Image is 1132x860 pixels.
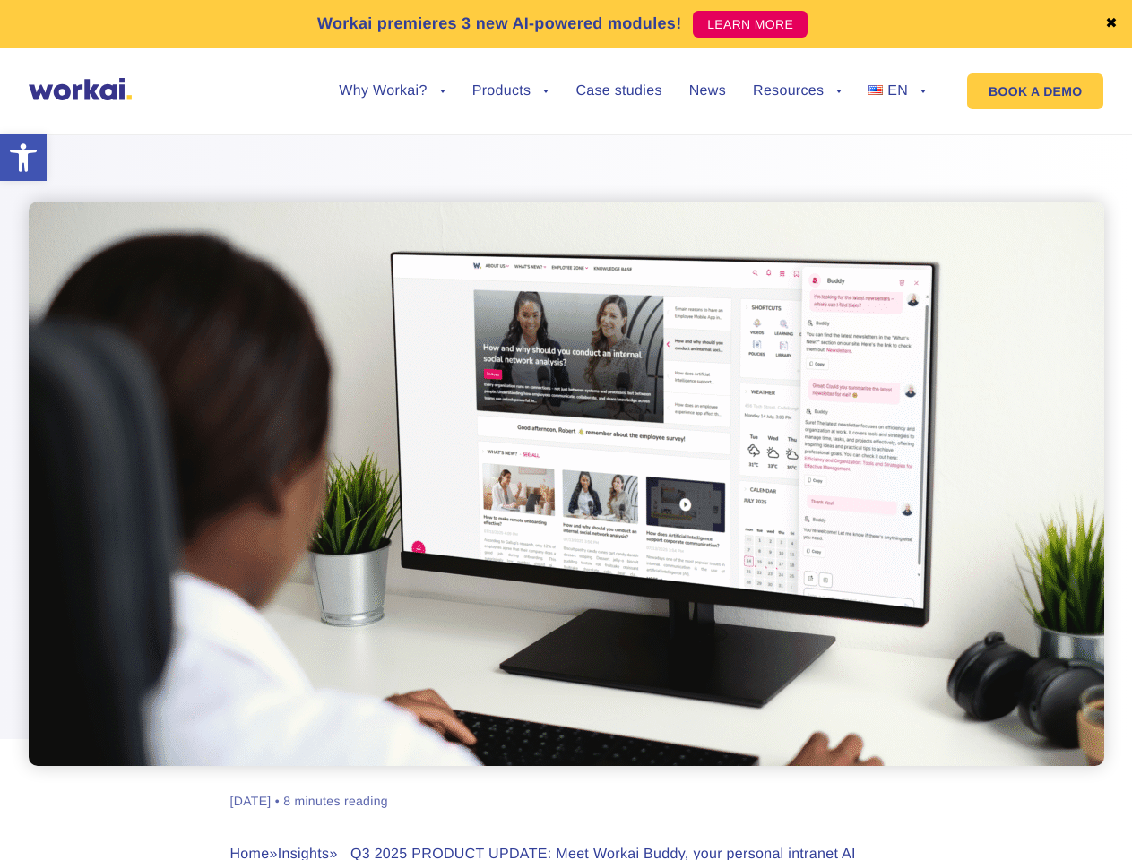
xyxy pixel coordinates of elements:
a: Resources [753,84,842,99]
div: [DATE] • 8 minutes reading [230,793,388,810]
a: News [689,84,726,99]
a: Case studies [575,84,661,99]
a: Why Workai? [339,84,445,99]
a: EN [868,84,926,99]
span: EN [887,83,908,99]
p: Workai premieres 3 new AI-powered modules! [317,12,682,36]
a: ✖ [1105,17,1118,31]
a: Products [472,84,549,99]
a: BOOK A DEMO [967,73,1103,109]
img: intranet AI assistant [29,202,1104,766]
a: LEARN MORE [693,11,808,38]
